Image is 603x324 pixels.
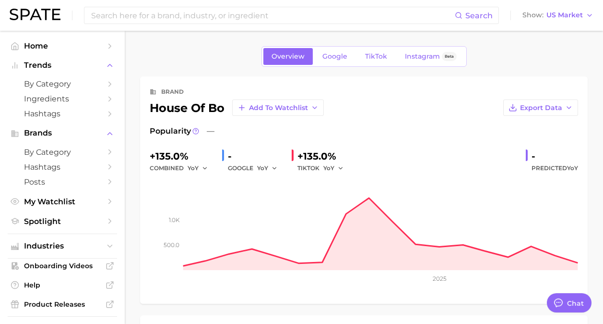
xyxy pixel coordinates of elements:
button: ShowUS Market [520,9,596,22]
span: Brands [24,129,101,137]
button: Trends [8,58,117,73]
span: — [207,125,214,137]
span: Ingredients [24,94,101,103]
span: Overview [272,52,305,61]
div: +135.0% [297,149,350,164]
a: Hashtags [8,106,117,121]
a: InstagramBeta [397,48,465,65]
a: by Category [8,76,117,91]
a: Posts [8,174,117,189]
span: Onboarding Videos [24,262,101,270]
a: Ingredients [8,91,117,106]
a: My Watchlist [8,194,117,209]
span: TikTok [365,52,387,61]
span: US Market [546,12,583,18]
button: Industries [8,239,117,253]
span: Posts [24,177,101,187]
span: Product Releases [24,300,101,309]
a: by Category [8,145,117,160]
div: TIKTOK [297,162,350,174]
button: YoY [257,162,278,174]
button: Export Data [503,100,578,116]
a: Spotlight [8,214,117,229]
span: My Watchlist [24,197,101,206]
a: Help [8,278,117,292]
span: YoY [323,164,334,172]
span: Show [522,12,544,18]
span: by Category [24,148,101,157]
button: Add to Watchlist [232,100,324,116]
span: Home [24,41,101,50]
img: SPATE [10,9,60,20]
span: Instagram [405,52,440,61]
a: Hashtags [8,160,117,174]
a: Home [8,38,117,53]
button: YoY [323,162,344,174]
span: Beta [445,52,454,61]
button: Brands [8,126,117,140]
span: Spotlight [24,217,101,226]
span: Google [322,52,347,61]
span: YoY [567,164,578,172]
div: combined [150,162,214,174]
span: Help [24,281,101,289]
span: Industries [24,242,101,250]
span: Export Data [520,104,562,112]
span: YoY [257,164,268,172]
span: YoY [188,164,199,172]
span: Trends [24,61,101,70]
a: TikTok [357,48,395,65]
div: house of bo [150,100,324,116]
div: brand [161,86,184,98]
tspan: 2025 [433,275,447,282]
a: Onboarding Videos [8,259,117,273]
span: Popularity [150,125,191,137]
div: +135.0% [150,149,214,164]
input: Search here for a brand, industry, or ingredient [90,7,455,24]
div: - [228,149,284,164]
a: Product Releases [8,297,117,312]
span: by Category [24,79,101,88]
button: YoY [188,162,208,174]
span: Hashtags [24,109,101,118]
span: Add to Watchlist [249,104,308,112]
a: Google [314,48,355,65]
div: - [532,149,578,164]
div: GOOGLE [228,162,284,174]
a: Overview [263,48,313,65]
span: Predicted [532,162,578,174]
span: Hashtags [24,162,101,172]
span: Search [465,11,493,20]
